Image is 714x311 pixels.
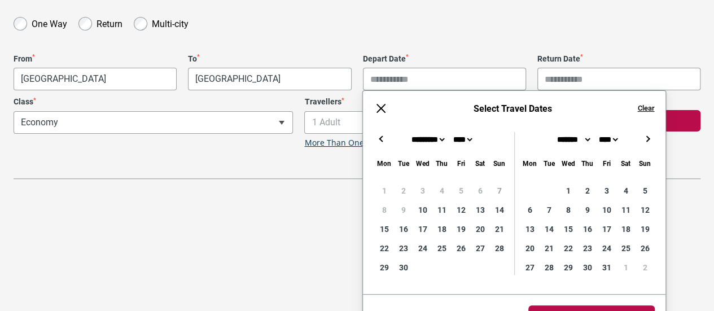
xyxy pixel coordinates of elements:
div: Wednesday [558,157,577,170]
div: 22 [374,239,393,258]
div: 17 [597,220,616,239]
div: 1 [558,181,577,200]
div: 14 [539,220,558,239]
label: To [188,54,351,64]
div: 29 [558,258,577,277]
div: 15 [558,220,577,239]
div: 9 [577,200,597,220]
span: Kota-Kinabalu, Malaysia [188,68,351,90]
div: 4 [616,181,635,200]
div: 11 [432,200,451,220]
div: 18 [432,220,451,239]
div: 24 [413,239,432,258]
div: 14 [489,200,509,220]
div: 5 [635,181,654,200]
div: 21 [489,220,509,239]
div: 12 [451,200,470,220]
div: 12 [635,200,654,220]
div: 13 [470,200,489,220]
div: Monday [374,157,393,170]
div: 30 [577,258,597,277]
div: 1 [616,258,635,277]
div: Sunday [635,157,654,170]
div: 20 [470,220,489,239]
div: 10 [413,200,432,220]
div: 31 [597,258,616,277]
label: One Way [32,16,67,29]
div: 19 [635,220,654,239]
div: 7 [539,200,558,220]
span: Economy [14,112,292,133]
div: Friday [451,157,470,170]
div: Thursday [577,157,597,170]
label: Return [97,16,122,29]
label: Return Date [537,54,700,64]
label: Multi-city [152,16,189,29]
div: 13 [520,220,539,239]
div: 25 [616,239,635,258]
span: Economy [14,111,293,134]
div: 17 [413,220,432,239]
div: 2 [577,181,597,200]
div: 25 [432,239,451,258]
span: Melbourne, Australia [14,68,177,90]
div: 3 [597,181,616,200]
div: 27 [520,258,539,277]
div: 10 [597,200,616,220]
button: ← [374,132,388,146]
div: 16 [577,220,597,239]
div: 20 [520,239,539,258]
div: 21 [539,239,558,258]
a: More Than One Traveller? [304,138,402,148]
div: Thursday [432,157,451,170]
button: Clear [637,103,654,113]
div: 26 [451,239,470,258]
span: 1 Adult [305,112,583,133]
div: 8 [558,200,577,220]
div: Saturday [616,157,635,170]
div: Monday [520,157,539,170]
div: Wednesday [413,157,432,170]
span: 1 Adult [304,111,584,134]
div: 6 [520,200,539,220]
label: Class [14,97,293,107]
div: 23 [577,239,597,258]
div: 30 [393,258,413,277]
div: Friday [597,157,616,170]
div: Saturday [470,157,489,170]
div: 27 [470,239,489,258]
div: 22 [558,239,577,258]
span: Melbourne, Australia [14,68,176,90]
div: 26 [635,239,654,258]
div: 2 [635,258,654,277]
div: 24 [597,239,616,258]
div: 16 [393,220,413,239]
div: 11 [616,200,635,220]
button: → [641,132,654,146]
label: Depart Date [363,54,526,64]
div: 28 [539,258,558,277]
div: Sunday [489,157,509,170]
label: From [14,54,177,64]
div: Tuesday [539,157,558,170]
span: Kota-Kinabalu, Malaysia [189,68,351,90]
div: 23 [393,239,413,258]
div: 29 [374,258,393,277]
div: 19 [451,220,470,239]
div: 18 [616,220,635,239]
h6: Select Travel Dates [399,103,626,114]
label: Travellers [304,97,584,107]
div: Tuesday [393,157,413,170]
div: 28 [489,239,509,258]
div: 15 [374,220,393,239]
